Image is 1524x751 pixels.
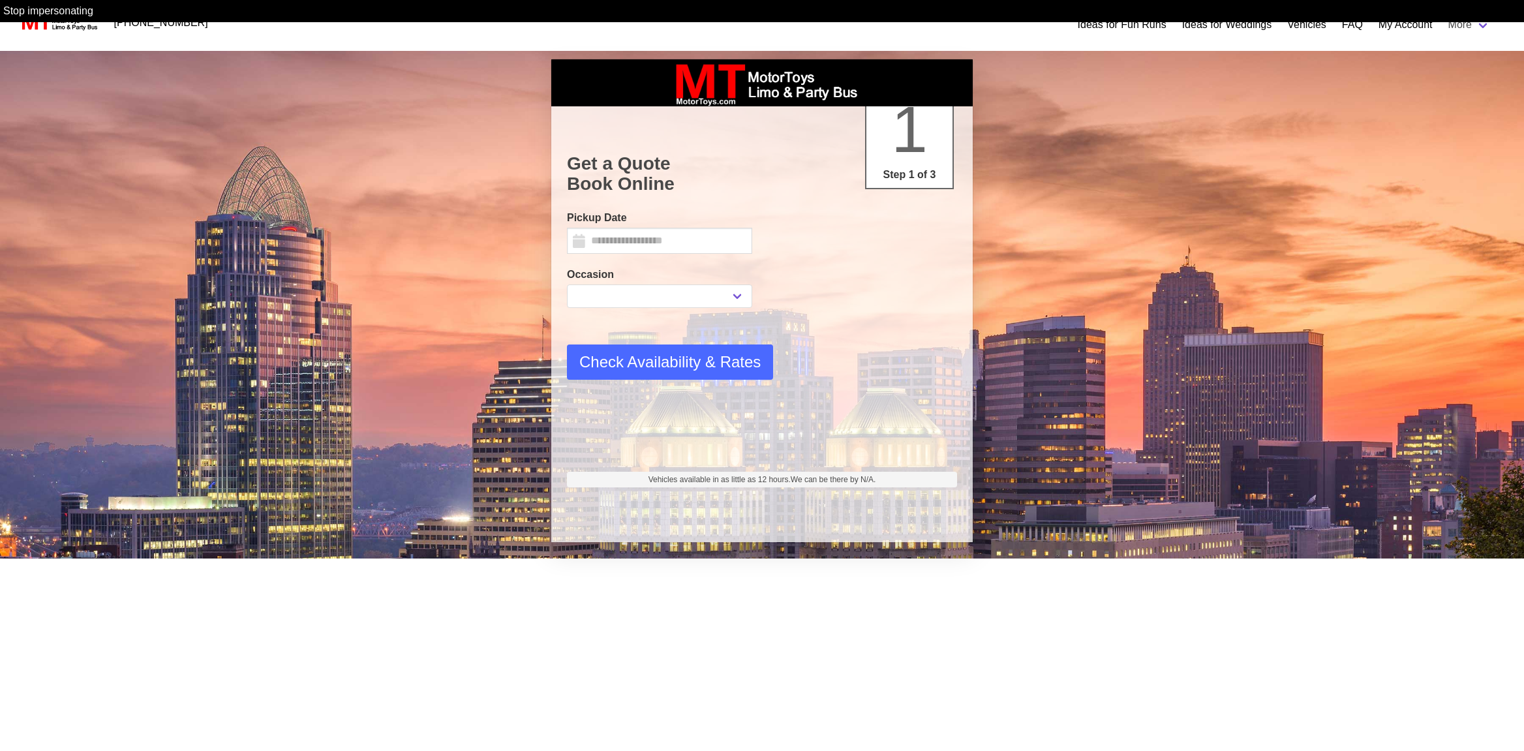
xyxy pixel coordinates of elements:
[664,59,860,106] img: box_logo_brand.jpeg
[579,350,761,374] span: Check Availability & Rates
[567,210,752,226] label: Pickup Date
[1342,17,1363,33] a: FAQ
[18,14,99,32] img: MotorToys Logo
[1182,17,1272,33] a: Ideas for Weddings
[791,475,876,484] span: We can be there by N/A.
[891,93,928,166] span: 1
[567,267,752,283] label: Occasion
[1379,17,1433,33] a: My Account
[106,10,216,36] a: [PHONE_NUMBER]
[1078,17,1166,33] a: Ideas for Fun Runs
[1440,12,1498,38] a: More
[567,345,773,380] button: Check Availability & Rates
[567,153,957,194] h1: Get a Quote Book Online
[648,474,876,485] span: Vehicles available in as little as 12 hours.
[872,167,947,183] p: Step 1 of 3
[1287,17,1326,33] a: Vehicles
[3,5,93,16] a: Stop impersonating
